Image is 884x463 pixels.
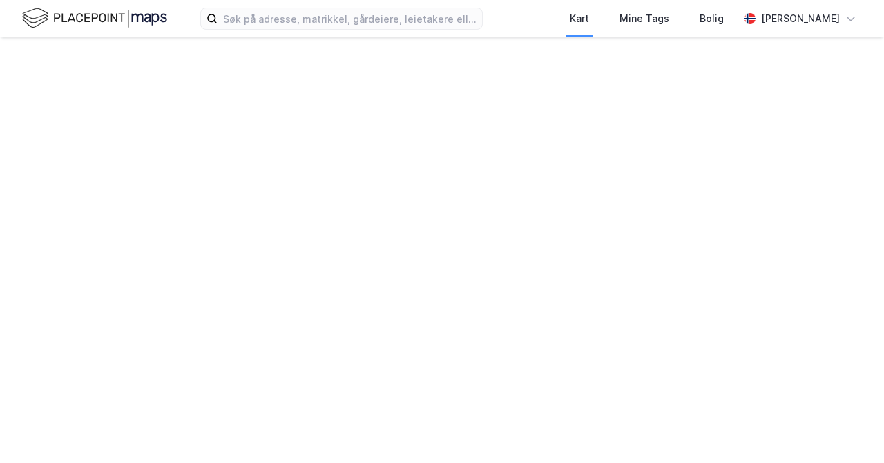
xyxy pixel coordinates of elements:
div: Kart [570,10,589,27]
img: logo.f888ab2527a4732fd821a326f86c7f29.svg [22,6,167,30]
div: Bolig [700,10,724,27]
input: Søk på adresse, matrikkel, gårdeiere, leietakere eller personer [218,8,482,29]
div: [PERSON_NAME] [761,10,840,27]
iframe: Chat Widget [815,397,884,463]
div: Mine Tags [619,10,669,27]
